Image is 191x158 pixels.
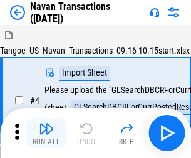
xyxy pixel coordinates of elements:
div: Skip [119,138,135,146]
img: Support [150,7,160,17]
button: Skip [106,118,147,148]
img: Main button [157,123,177,143]
div: Run All [33,138,61,146]
span: # 4 [30,96,39,106]
img: Skip [119,121,134,136]
div: (sheet [44,103,66,112]
button: Run All [26,118,66,148]
img: Settings menu [166,5,181,20]
div: Import Sheet [59,66,110,81]
img: Back [10,5,25,20]
div: Navan Transactions ([DATE]) [30,1,145,24]
img: Run All [39,121,54,136]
